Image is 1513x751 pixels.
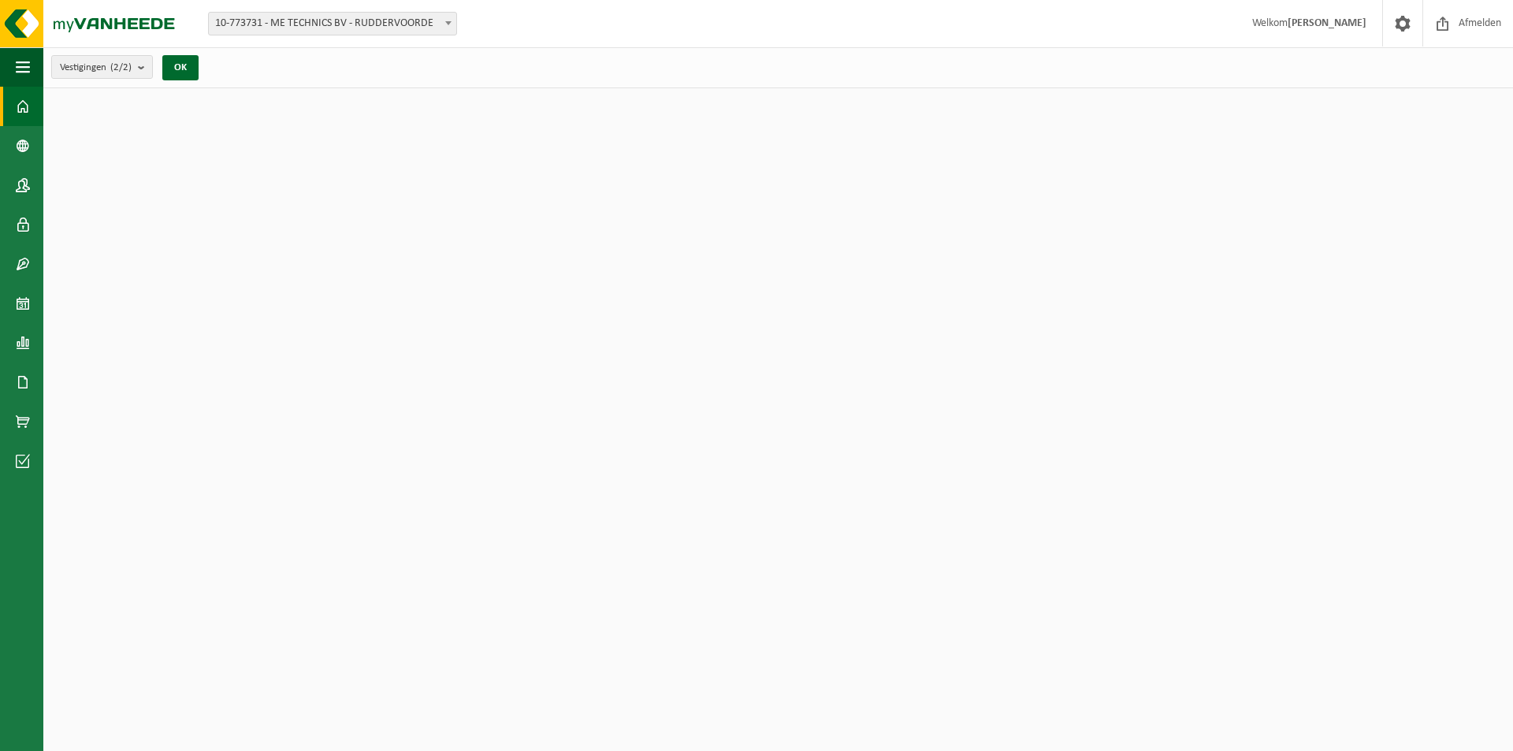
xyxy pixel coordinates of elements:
iframe: chat widget [8,716,263,751]
span: Vestigingen [60,56,132,80]
button: Vestigingen(2/2) [51,55,153,79]
count: (2/2) [110,62,132,72]
span: 10-773731 - ME TECHNICS BV - RUDDERVOORDE [209,13,456,35]
span: 10-773731 - ME TECHNICS BV - RUDDERVOORDE [208,12,457,35]
strong: [PERSON_NAME] [1288,17,1366,29]
button: OK [162,55,199,80]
